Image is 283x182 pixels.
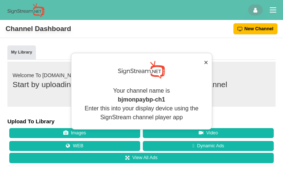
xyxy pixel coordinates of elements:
[13,79,270,90] p: Start by uploading assets below and add them to your channel
[7,45,36,60] a: My Library
[233,23,278,34] button: New Channel
[7,3,44,17] img: Sign Stream.NET
[143,141,274,151] a: Dynamic Ads
[78,86,205,122] p: Your channel name is Enter this into your display device using the SignStream channel player app
[13,73,270,78] h2: Welcome To [DOMAIN_NAME]
[9,141,140,151] button: WEB
[204,57,208,68] button: ×
[9,153,274,163] a: View All Ads
[7,118,276,125] h4: Upload To Library
[9,128,140,138] button: Images
[118,61,165,79] img: Sign Stream.NET
[143,128,274,138] button: Video
[118,96,165,103] strong: bjmonpaybp-ch1
[6,23,71,35] div: Channel Dashboard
